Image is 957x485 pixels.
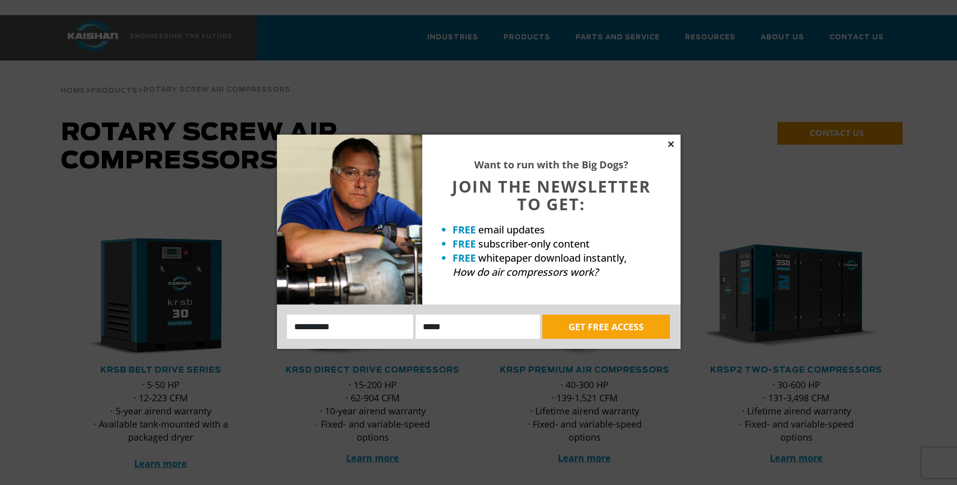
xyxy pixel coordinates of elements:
[474,158,629,171] strong: Want to run with the Big Dogs?
[453,251,476,265] strong: FREE
[287,315,414,339] input: Name:
[478,223,545,236] span: email updates
[666,140,675,149] button: Close
[453,223,476,236] strong: FREE
[453,265,598,279] em: How do air compressors work?
[453,237,476,251] strong: FREE
[478,251,627,265] span: whitepaper download instantly,
[416,315,540,339] input: Email
[478,237,590,251] span: subscriber-only content
[542,315,670,339] button: GET FREE ACCESS
[452,175,651,215] span: JOIN THE NEWSLETTER TO GET:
